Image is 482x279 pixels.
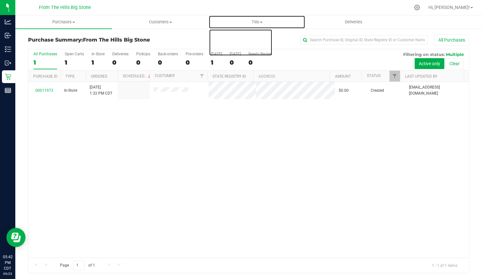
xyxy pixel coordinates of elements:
div: 0 [248,59,272,66]
div: All Purchases [33,52,57,56]
a: Amount [335,74,351,79]
div: 0 [230,59,241,66]
span: $0.00 [339,88,349,94]
a: State Registry ID [212,74,246,79]
iframe: Resource center [6,228,26,247]
button: Active only [415,58,444,69]
a: Ordered [91,74,108,79]
p: 09/23 [3,271,12,276]
div: 0 [136,59,150,66]
a: Customers [112,15,209,29]
inline-svg: Outbound [5,60,11,66]
a: Status [367,74,381,78]
div: [DATE] [230,52,241,56]
button: All Purchases [434,35,469,45]
a: Tills [209,15,305,29]
span: Hi, [PERSON_NAME]! [428,5,470,10]
input: Search Purchase ID, Original ID, State Registry ID or Customer Name... [300,35,428,45]
a: Customer [155,74,174,78]
span: Customers [112,19,208,25]
a: Purchases [15,15,112,29]
inline-svg: Inventory [5,46,11,52]
a: Type [65,74,75,79]
div: PickUps [136,52,150,56]
div: Back-orders [158,52,178,56]
a: Last Updated By [405,74,437,79]
span: Purchases [15,19,112,25]
span: From The Hills Big Stone [39,5,91,10]
a: Scheduled [123,74,152,78]
div: 0 [112,59,129,66]
inline-svg: Analytics [5,19,11,25]
div: Open Carts [65,52,84,56]
inline-svg: Inbound [5,32,11,39]
span: Deliveries [336,19,371,25]
a: Filter [389,71,400,81]
div: In Store [92,52,105,56]
a: 00011973 [35,88,53,93]
span: Filtering on status: [403,52,445,57]
div: 1 [92,59,105,66]
span: [DATE] 1:32 PM CDT [90,84,112,97]
span: From The Hills Big Stone [83,37,150,43]
span: 1 - 1 of 1 items [427,260,463,270]
button: Clear [445,58,464,69]
a: Purchase ID [33,74,57,79]
div: Needs Review [248,52,272,56]
a: Deliveries [305,15,402,29]
span: [EMAIL_ADDRESS][DOMAIN_NAME] [409,84,465,97]
div: [DATE] [211,52,222,56]
a: Filter [197,71,207,81]
inline-svg: Retail [5,74,11,80]
div: 0 [186,59,203,66]
div: 1 [33,59,57,66]
div: 1 [65,59,84,66]
th: Address [253,71,330,82]
span: Page of 1 [55,260,100,270]
h3: Purchase Summary: [28,37,175,43]
span: Created [371,88,384,94]
div: Deliveries [112,52,129,56]
input: 1 [73,260,85,270]
div: 0 [158,59,178,66]
div: 1 [211,59,222,66]
div: Manage settings [413,4,421,11]
div: Pre-orders [186,52,203,56]
span: Tills [209,19,305,25]
inline-svg: Reports [5,87,11,94]
span: In-Store [64,88,77,94]
p: 05:42 PM CDT [3,254,12,271]
span: Multiple [446,52,464,57]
